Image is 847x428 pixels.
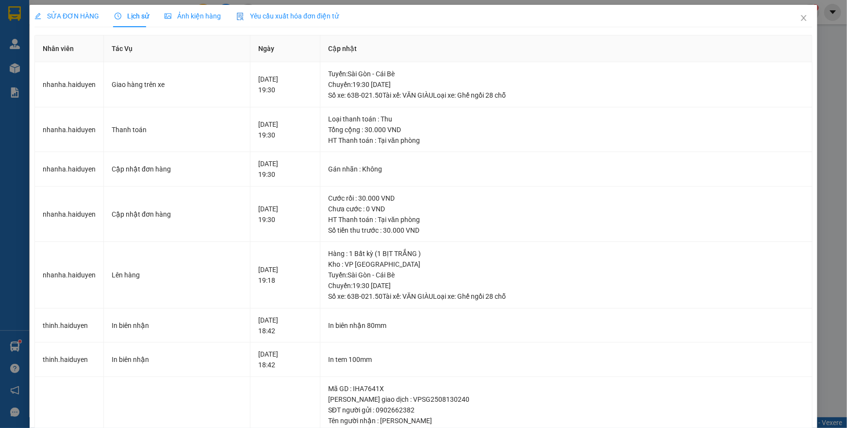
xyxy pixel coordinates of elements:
div: Loại thanh toán : Thu [328,114,804,124]
div: [DATE] 19:30 [258,158,312,180]
div: [DATE] 18:42 [258,315,312,336]
div: Cập nhật đơn hàng [112,209,242,220]
div: Lên hàng [112,270,242,280]
span: SỬA ĐƠN HÀNG [34,12,99,20]
div: Cập nhật đơn hàng [112,164,242,174]
div: [DATE] 19:30 [258,204,312,225]
div: Chưa cước : 0 VND [328,204,804,214]
div: In biên nhận [112,354,242,365]
th: Cập nhật [320,35,813,62]
div: [DATE] 19:30 [258,119,312,140]
div: Gán nhãn : Không [328,164,804,174]
span: Yêu cầu xuất hóa đơn điện tử [236,12,339,20]
img: icon [236,13,244,20]
span: Ảnh kiện hàng [165,12,221,20]
div: Giao hàng trên xe [112,79,242,90]
div: Tên người nhận : [PERSON_NAME] [328,415,804,426]
td: thinh.haiduyen [35,308,104,343]
td: nhanha.haiduyen [35,187,104,242]
span: close [800,14,808,22]
div: Tuyến : Sài Gòn - Cái Bè Chuyến: 19:30 [DATE] Số xe: 63B-021.50 Tài xế: VĂN GIÀU Loại xe: Ghế ngồ... [328,68,804,101]
div: Hàng : 1 Bất kỳ (1 BỊT TRẮNG ) [328,248,804,259]
span: picture [165,13,171,19]
td: nhanha.haiduyen [35,242,104,308]
td: nhanha.haiduyen [35,107,104,153]
div: Cước rồi : 30.000 VND [328,193,804,204]
th: Ngày [250,35,320,62]
div: [DATE] 19:30 [258,74,312,95]
td: nhanha.haiduyen [35,62,104,107]
div: Tuyến : Sài Gòn - Cái Bè Chuyến: 19:30 [DATE] Số xe: 63B-021.50 Tài xế: VĂN GIÀU Loại xe: Ghế ngồ... [328,270,804,302]
div: In tem 100mm [328,354,804,365]
div: In biên nhận 80mm [328,320,804,331]
div: [DATE] 18:42 [258,349,312,370]
div: [PERSON_NAME] giao dịch : VPSG2508130240 [328,394,804,405]
span: Lịch sử [115,12,149,20]
button: Close [790,5,817,32]
span: edit [34,13,41,19]
td: nhanha.haiduyen [35,152,104,187]
div: Thanh toán [112,124,242,135]
div: SĐT người gửi : 0902662382 [328,405,804,415]
div: Mã GD : IHA7641X [328,383,804,394]
span: clock-circle [115,13,121,19]
div: [DATE] 19:18 [258,264,312,286]
div: In biên nhận [112,320,242,331]
th: Tác Vụ [104,35,250,62]
div: Số tiền thu trước : 30.000 VND [328,225,804,236]
div: HT Thanh toán : Tại văn phòng [328,135,804,146]
div: Kho : VP [GEOGRAPHIC_DATA] [328,259,804,270]
div: HT Thanh toán : Tại văn phòng [328,214,804,225]
th: Nhân viên [35,35,104,62]
td: thinh.haiduyen [35,342,104,377]
div: Tổng cộng : 30.000 VND [328,124,804,135]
